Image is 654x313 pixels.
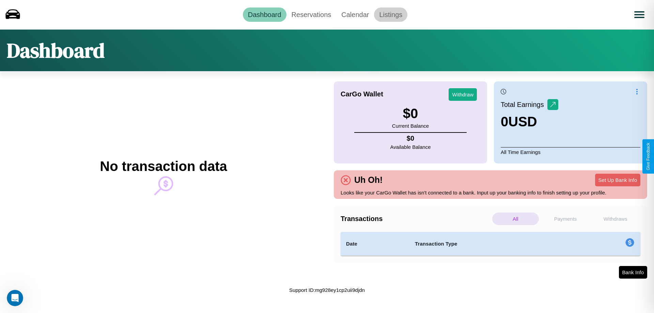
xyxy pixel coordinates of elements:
p: Available Balance [390,142,431,152]
p: Total Earnings [501,98,547,111]
a: Calendar [336,7,374,22]
h3: $ 0 [392,106,429,121]
table: simple table [341,232,640,256]
button: Withdraw [449,88,477,101]
h2: No transaction data [100,159,227,174]
button: Bank Info [619,266,647,279]
h4: Uh Oh! [351,175,386,185]
p: All Time Earnings [501,147,640,157]
iframe: Intercom live chat [7,290,23,306]
p: Support ID: mg928ey1cp2uii9djdn [289,285,365,295]
p: All [492,213,539,225]
a: Dashboard [243,7,286,22]
h4: CarGo Wallet [341,90,383,98]
p: Payments [542,213,589,225]
a: Reservations [286,7,337,22]
h3: 0 USD [501,114,558,129]
h4: Transactions [341,215,490,223]
p: Withdraws [592,213,639,225]
h1: Dashboard [7,36,105,64]
button: Set Up Bank Info [595,174,640,186]
a: Listings [374,7,407,22]
h4: Transaction Type [415,240,570,248]
div: Give Feedback [646,143,651,170]
button: Open menu [630,5,649,24]
h4: Date [346,240,404,248]
h4: $ 0 [390,135,431,142]
p: Looks like your CarGo Wallet has isn't connected to a bank. Input up your banking info to finish ... [341,188,640,197]
p: Current Balance [392,121,429,130]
